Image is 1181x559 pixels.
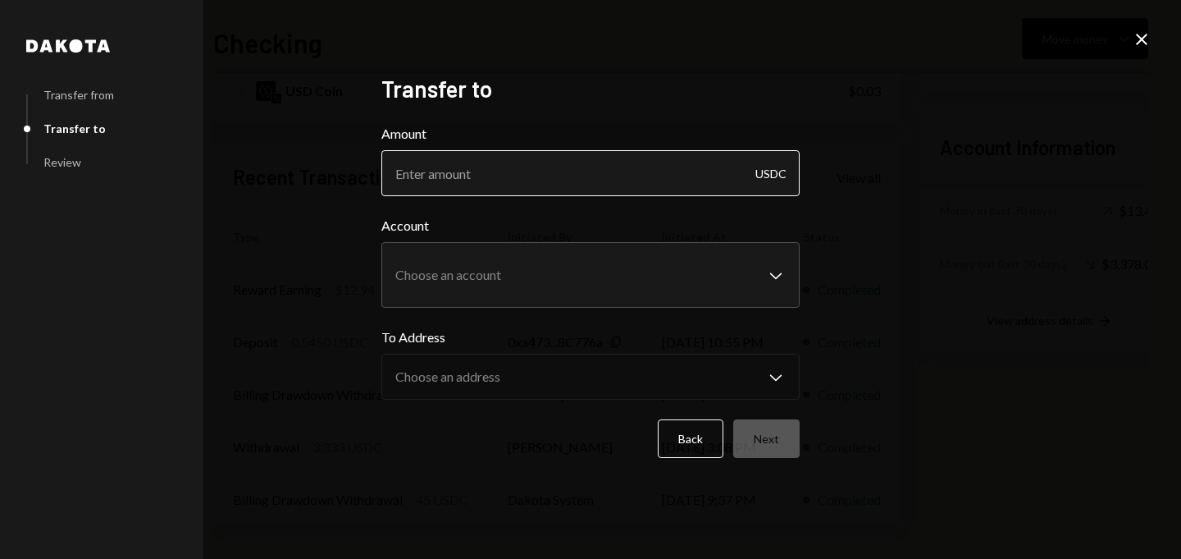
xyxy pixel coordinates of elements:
[658,419,723,458] button: Back
[381,216,800,236] label: Account
[381,242,800,308] button: Account
[43,155,81,169] div: Review
[43,121,106,135] div: Transfer to
[43,88,114,102] div: Transfer from
[381,328,800,347] label: To Address
[381,150,800,196] input: Enter amount
[381,73,800,105] h2: Transfer to
[755,150,787,196] div: USDC
[381,124,800,144] label: Amount
[381,354,800,400] button: To Address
